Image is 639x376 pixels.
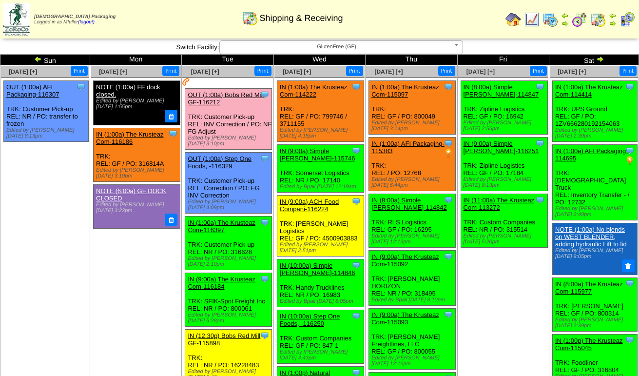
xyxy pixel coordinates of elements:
div: Edited by [PERSON_NAME] [DATE] 4:18pm [280,127,364,139]
button: Delete Note [622,259,635,272]
img: arrowleft.gif [34,55,42,63]
div: TRK: Customer Pick-up REL: NR / PO: transfer to frozen [4,81,89,142]
a: (logout) [78,20,95,25]
div: TRK: Somerset Logistics REL: NR / PO: 17140 [277,145,364,193]
a: IN (10:00a) Simple [PERSON_NAME]-114846 [280,262,355,277]
div: TRK: [PERSON_NAME] HORIZON REL: NR / PO: 318495 [369,251,456,306]
span: [DATE] [+] [374,68,403,75]
div: Edited by [PERSON_NAME] [DATE] 5:28pm [188,312,271,324]
div: TRK: SFIK-Spot Freight Inc REL: NR / PO: 800061 [185,273,272,327]
a: IN (8:00a) Simple [PERSON_NAME]-114847 [464,83,539,98]
a: IN (9:00a) The Krusteaz Com-115092 [371,253,439,268]
a: NOTE (6:00a) GF DOCK CLOSED [96,187,166,202]
a: OUT (1:00a) Bobs Red Mill GF-116212 [188,91,264,106]
div: Edited by [PERSON_NAME] [DATE] 2:39pm [555,127,637,139]
img: Tooltip [76,82,86,92]
td: Tue [182,55,273,65]
div: Edited by [PERSON_NAME] [DATE] 9:05pm [555,248,634,259]
a: [DATE] [+] [99,68,127,75]
button: Delete Note [165,214,177,226]
img: Tooltip [260,90,270,99]
img: arrowleft.gif [609,12,617,20]
img: Tooltip [625,146,635,156]
div: Edited by [PERSON_NAME] [DATE] 2:10pm [188,256,271,267]
a: IN (9:00a) The Krusteaz Com-116184 [188,276,255,290]
div: Edited by [PERSON_NAME] [DATE] 5:20pm [464,233,547,245]
div: TRK: REL: GF / PO: 316814A [94,128,180,181]
div: Edited by [PERSON_NAME] [DATE] 12:16pm [371,355,455,367]
img: Tooltip [625,278,635,288]
a: IN (11:00a) The Krusteaz Com-113272 [464,197,535,211]
img: Tooltip [351,82,361,92]
a: IN (9:00a) The Krusteaz Com-115093 [371,311,439,326]
img: line_graph.gif [524,12,540,27]
img: arrowright.gif [561,20,569,27]
a: OUT (1:00a) AFI Packaging-116307 [6,83,59,98]
a: OUT (1:00a) Step One Foods, -116329 [188,155,252,170]
img: Tooltip [444,195,453,205]
a: IN (9:00a) ACH Food Compani-116224 [280,198,339,213]
a: IN (1:00a) AFI Packaging-115383 [371,140,445,155]
a: IN (1:00a) The Krusteaz Com-116186 [96,131,164,145]
img: Tooltip [535,82,545,92]
div: TRK: Zipline Logistics REL: GF / PO: 17184 [461,138,547,191]
img: Tooltip [260,154,270,163]
span: Logged in as Mfuller [34,14,116,25]
span: [DATE] [+] [191,68,219,75]
img: PO [444,148,453,158]
img: Tooltip [444,139,453,148]
div: TRK: UPS Ground REL: GF / PO: 1ZV666280192154063 [552,81,637,142]
td: Sat [549,55,639,65]
div: TRK: RLS Logistics REL: GF / PO: 16295 [369,194,456,248]
img: Tooltip [351,311,361,321]
img: Tooltip [351,146,361,156]
div: Edited by Bpali [DATE] 12:19am [280,184,364,190]
img: Customer has been contacted and delivery has been arranged [182,78,190,86]
img: arrowleft.gif [561,12,569,20]
img: Tooltip [168,129,178,139]
div: Edited by [PERSON_NAME] [DATE] 12:13pm [371,233,455,245]
div: Edited by Bpali [DATE] 8:05pm [280,298,364,304]
img: calendarprod.gif [542,12,558,27]
span: [DATE] [+] [9,68,37,75]
span: [DATE] [+] [558,68,586,75]
a: NOTE (1:00a) No blends on WEST BLENDER, adding hydraulic Lift to lid [555,226,627,248]
img: Tooltip [444,82,453,92]
img: Tooltip [351,197,361,206]
img: Tooltip [260,218,270,227]
div: TRK: [PERSON_NAME] REL: GF / PO: 800314 [552,277,637,331]
img: Tooltip [351,260,361,270]
img: arrowright.gif [609,20,617,27]
td: Mon [90,55,182,65]
img: arrowright.gif [596,55,604,63]
div: TRK: Customer Pick-up REL: INV Correction / PO: NF FG Adjust [185,89,272,150]
td: Thu [366,55,457,65]
div: Edited by [PERSON_NAME] [DATE] 4:09pm [188,199,271,211]
div: TRK: Zipline Logistics REL: GF / PO: 16942 [461,81,547,135]
div: TRK: Customer Pick-up REL: Correction / PO: FG INV Correction [185,153,272,214]
img: Tooltip [535,195,545,205]
img: PO [625,156,635,165]
img: zoroco-logo-small.webp [3,3,30,36]
img: Tooltip [535,139,545,148]
button: Print [530,66,547,76]
img: Tooltip [260,274,270,284]
div: TRK: [DEMOGRAPHIC_DATA] Truck REL: Inventory Transfer - / PO: 12732 [552,145,637,220]
div: Edited by [PERSON_NAME] [DATE] 1:55pm [96,98,176,110]
div: Edited by [PERSON_NAME] [DATE] 3:10pm [96,167,180,179]
div: TRK: REL: GF / PO: 800049 [369,81,456,135]
a: IN (12:30p) Bobs Red Mill GF-115898 [188,332,260,347]
img: Tooltip [444,252,453,261]
a: IN (1:00a) The Krusteaz Com-116397 [188,219,255,234]
div: Edited by [PERSON_NAME] [DATE] 6:44pm [371,177,455,188]
span: [DEMOGRAPHIC_DATA] Packaging [34,14,116,20]
span: GlutenFree (GF) [224,41,450,53]
div: Edited by [PERSON_NAME] [DATE] 3:23pm [96,202,176,214]
span: Shipping & Receiving [259,13,343,23]
a: IN (8:00a) The Krusteaz Com-115977 [555,280,623,295]
button: Print [162,66,179,76]
div: TRK: Handy Trucklines REL: NR / PO: 16983 [277,259,364,307]
a: IN (9:00a) Simple [PERSON_NAME]-116251 [464,140,539,155]
td: Wed [273,55,365,65]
